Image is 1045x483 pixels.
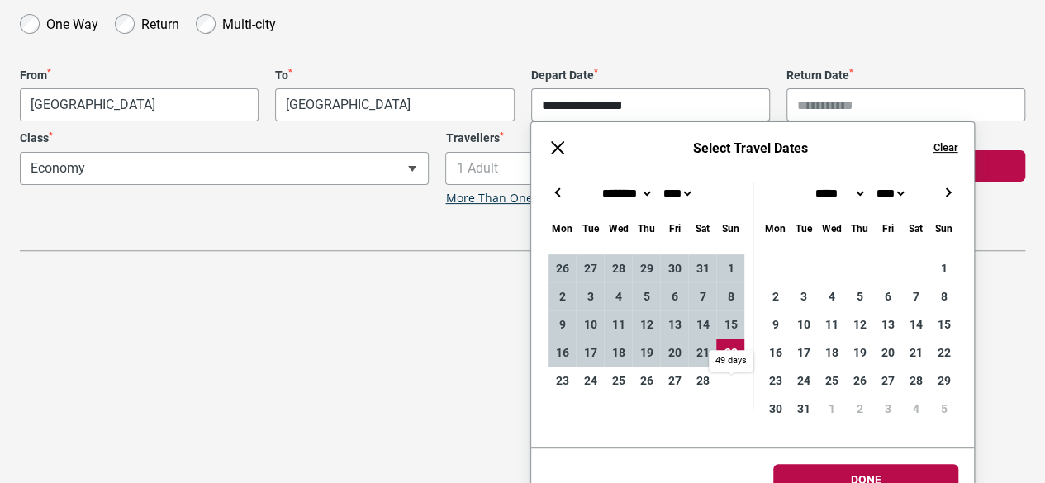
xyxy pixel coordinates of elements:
div: 19 [845,339,873,367]
div: Thursday [632,219,660,238]
div: 14 [688,310,716,339]
div: 26 [845,367,873,395]
label: To [275,69,514,83]
div: 2 [548,282,576,310]
div: 17 [576,339,604,367]
div: 15 [929,310,957,339]
div: 10 [789,310,817,339]
div: 18 [817,339,845,367]
span: Melbourne, Australia [21,89,258,121]
label: Travellers [445,131,854,145]
div: 8 [716,282,744,310]
div: 10 [576,310,604,339]
div: 21 [688,339,716,367]
div: Monday [548,219,576,238]
div: 5 [929,395,957,423]
div: 20 [873,339,901,367]
div: 31 [789,395,817,423]
div: 15 [716,310,744,339]
div: 12 [845,310,873,339]
div: Saturday [688,219,716,238]
div: 6 [873,282,901,310]
div: 25 [817,367,845,395]
div: 5 [632,282,660,310]
div: 30 [660,254,688,282]
div: 30 [761,395,789,423]
div: 28 [604,254,632,282]
div: 28 [901,367,929,395]
div: 7 [688,282,716,310]
div: Sunday [716,219,744,238]
div: 26 [632,367,660,395]
div: 1 [929,254,957,282]
div: 16 [548,339,576,367]
div: 2 [845,395,873,423]
div: Sunday [929,219,957,238]
div: Wednesday [817,219,845,238]
div: Tuesday [576,219,604,238]
div: 22 [929,339,957,367]
div: 4 [604,282,632,310]
label: One Way [46,12,98,32]
div: 4 [901,395,929,423]
div: 12 [632,310,660,339]
span: Milan, Italy [276,89,513,121]
label: Return [141,12,179,32]
div: Monday [761,219,789,238]
div: Friday [660,219,688,238]
div: 1 [817,395,845,423]
span: Milan, Italy [275,88,514,121]
div: 3 [873,395,901,423]
div: 29 [929,367,957,395]
div: Saturday [901,219,929,238]
h6: Select Travel Dates [584,140,916,156]
div: Thursday [845,219,873,238]
a: More Than One Traveller? [445,192,589,206]
div: 11 [604,310,632,339]
div: 11 [817,310,845,339]
div: 14 [901,310,929,339]
label: Class [20,131,429,145]
label: Return Date [786,69,1025,83]
div: 27 [873,367,901,395]
div: Friday [873,219,901,238]
div: 16 [761,339,789,367]
div: 28 [688,367,716,395]
div: Wednesday [604,219,632,238]
div: 5 [845,282,873,310]
span: Economy [20,152,429,185]
div: 23 [548,367,576,395]
div: 3 [576,282,604,310]
div: 6 [660,282,688,310]
div: 8 [929,282,957,310]
div: 25 [604,367,632,395]
div: 21 [901,339,929,367]
div: 31 [688,254,716,282]
div: 4 [817,282,845,310]
div: 17 [789,339,817,367]
div: 19 [632,339,660,367]
div: 18 [604,339,632,367]
div: 26 [548,254,576,282]
label: From [20,69,259,83]
div: 29 [632,254,660,282]
div: 13 [873,310,901,339]
div: 24 [576,367,604,395]
div: 2 [761,282,789,310]
div: 9 [761,310,789,339]
div: 20 [660,339,688,367]
button: ← [548,182,568,202]
div: 1 [716,254,744,282]
span: Economy [21,153,428,184]
label: Multi-city [222,12,276,32]
div: 3 [789,282,817,310]
div: 7 [901,282,929,310]
div: Tuesday [789,219,817,238]
span: Melbourne, Australia [20,88,259,121]
button: Clear [933,140,957,155]
div: 24 [789,367,817,395]
div: 13 [660,310,688,339]
button: → [938,182,957,202]
div: 27 [576,254,604,282]
label: Depart Date [531,69,770,83]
